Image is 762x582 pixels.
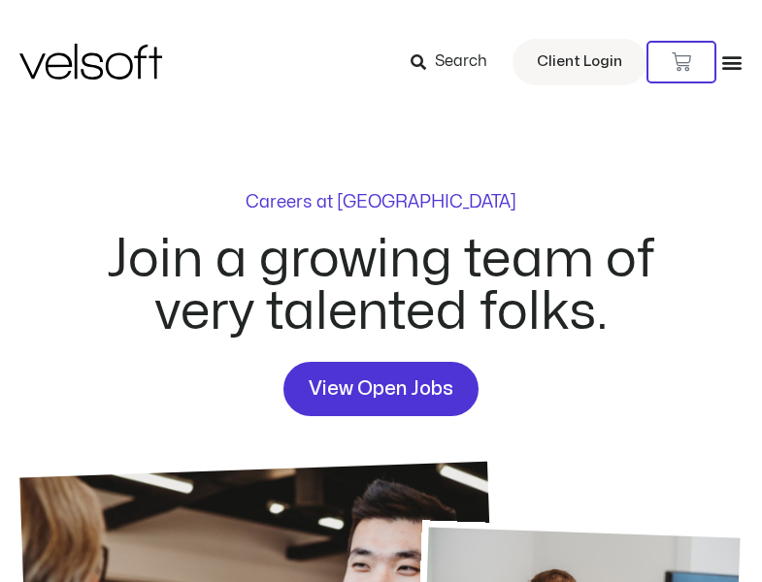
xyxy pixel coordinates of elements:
[411,46,501,79] a: Search
[19,44,162,80] img: Velsoft Training Materials
[309,373,453,404] span: View Open Jobs
[513,39,646,85] a: Client Login
[537,49,622,75] span: Client Login
[84,234,679,339] h2: Join a growing team of very talented folks.
[721,51,743,73] div: Menu Toggle
[246,194,516,211] p: Careers at [GEOGRAPHIC_DATA]
[435,49,487,75] span: Search
[283,362,479,416] a: View Open Jobs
